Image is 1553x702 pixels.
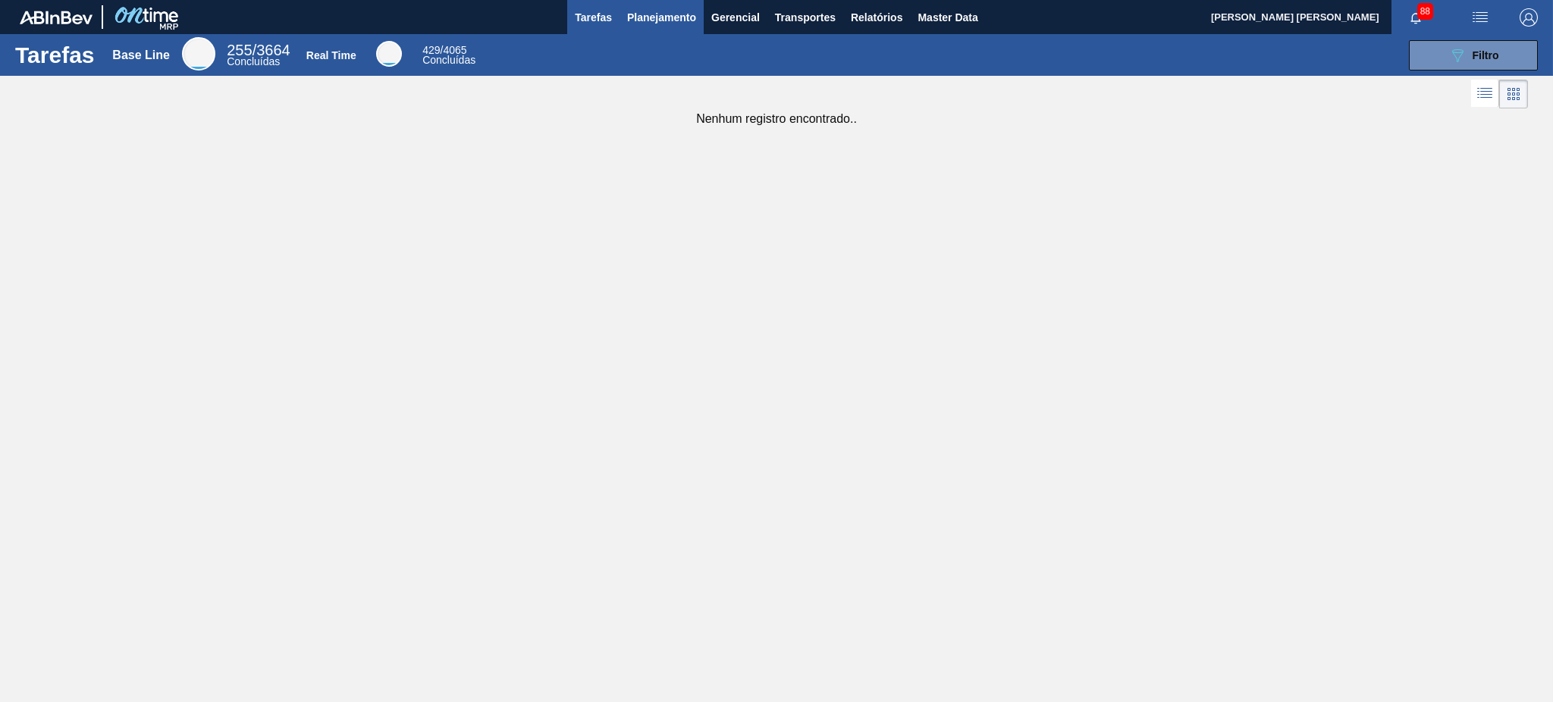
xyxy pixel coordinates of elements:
[775,8,836,27] span: Transportes
[422,54,475,66] span: Concluídas
[1499,80,1528,108] div: Visão em Cards
[1471,80,1499,108] div: Visão em Lista
[1417,3,1433,20] span: 88
[20,11,93,24] img: TNhmsLtSVTkK8tSr43FrP2fwEKptu5GPRR3wAAAABJRU5ErkJggg==
[627,8,696,27] span: Planejamento
[918,8,977,27] span: Master Data
[422,44,466,56] span: / 4065
[227,55,280,67] span: Concluídas
[182,37,215,71] div: Base Line
[1471,8,1489,27] img: userActions
[575,8,612,27] span: Tarefas
[1520,8,1538,27] img: Logout
[1473,49,1499,61] span: Filtro
[227,42,290,58] span: / 3664
[15,46,95,64] h1: Tarefas
[306,49,356,61] div: Real Time
[422,44,440,56] span: 429
[711,8,760,27] span: Gerencial
[1391,7,1440,28] button: Notificações
[112,49,170,62] div: Base Line
[376,41,402,67] div: Real Time
[227,42,252,58] span: 255
[1409,40,1538,71] button: Filtro
[227,44,290,67] div: Base Line
[851,8,902,27] span: Relatórios
[422,45,475,65] div: Real Time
